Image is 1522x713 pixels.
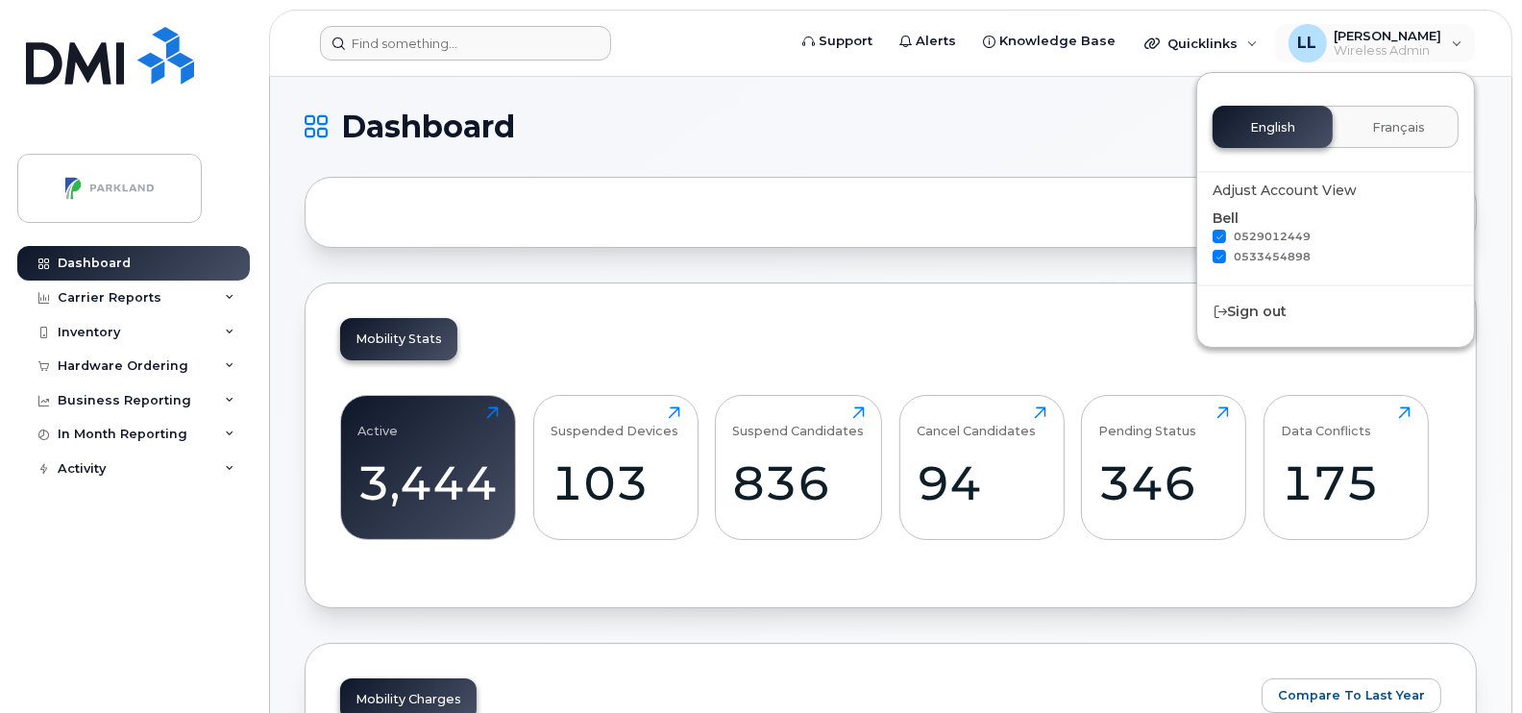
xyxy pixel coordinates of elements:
div: Cancel Candidates [917,406,1036,438]
span: Français [1372,120,1425,135]
a: Data Conflicts175 [1281,406,1411,529]
div: 346 [1099,455,1229,511]
div: Bell [1213,209,1459,269]
div: Adjust Account View [1213,181,1459,201]
a: Cancel Candidates94 [917,406,1046,529]
div: Suspended Devices [551,406,678,438]
div: Pending Status [1099,406,1197,438]
div: 94 [917,455,1046,511]
a: Pending Status346 [1099,406,1229,529]
span: Dashboard [341,112,515,141]
button: Compare To Last Year [1262,678,1441,713]
a: Suspend Candidates836 [733,406,865,529]
div: Active [358,406,399,438]
div: 836 [733,455,865,511]
span: 0529012449 [1234,230,1311,243]
div: 3,444 [358,455,499,511]
div: Sign out [1197,294,1474,330]
div: 175 [1281,455,1411,511]
div: Suspend Candidates [733,406,865,438]
a: Active3,444 [358,406,499,529]
span: Compare To Last Year [1278,686,1425,704]
div: 103 [551,455,680,511]
a: Suspended Devices103 [551,406,680,529]
span: 0533454898 [1234,250,1311,263]
div: Data Conflicts [1281,406,1371,438]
